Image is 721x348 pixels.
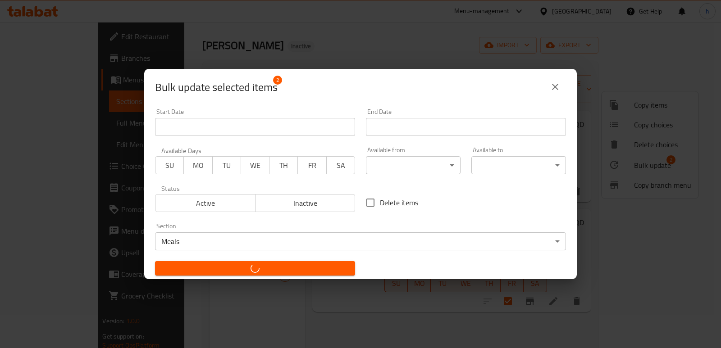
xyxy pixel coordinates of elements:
div: ​ [471,156,566,174]
span: Inactive [259,197,352,210]
button: SA [326,156,355,174]
div: Meals [155,232,566,250]
button: SU [155,156,184,174]
span: SU [159,159,180,172]
button: FR [297,156,326,174]
span: TH [273,159,294,172]
span: MO [187,159,209,172]
button: WE [241,156,269,174]
span: FR [301,159,323,172]
span: SA [330,159,351,172]
button: Inactive [255,194,356,212]
span: Selected items count [155,80,278,95]
span: Active [159,197,252,210]
button: MO [183,156,212,174]
button: TU [212,156,241,174]
span: 2 [273,76,282,85]
button: close [544,76,566,98]
button: Active [155,194,256,212]
span: WE [245,159,266,172]
span: TU [216,159,237,172]
div: ​ [366,156,461,174]
button: TH [269,156,298,174]
span: Delete items [380,197,418,208]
